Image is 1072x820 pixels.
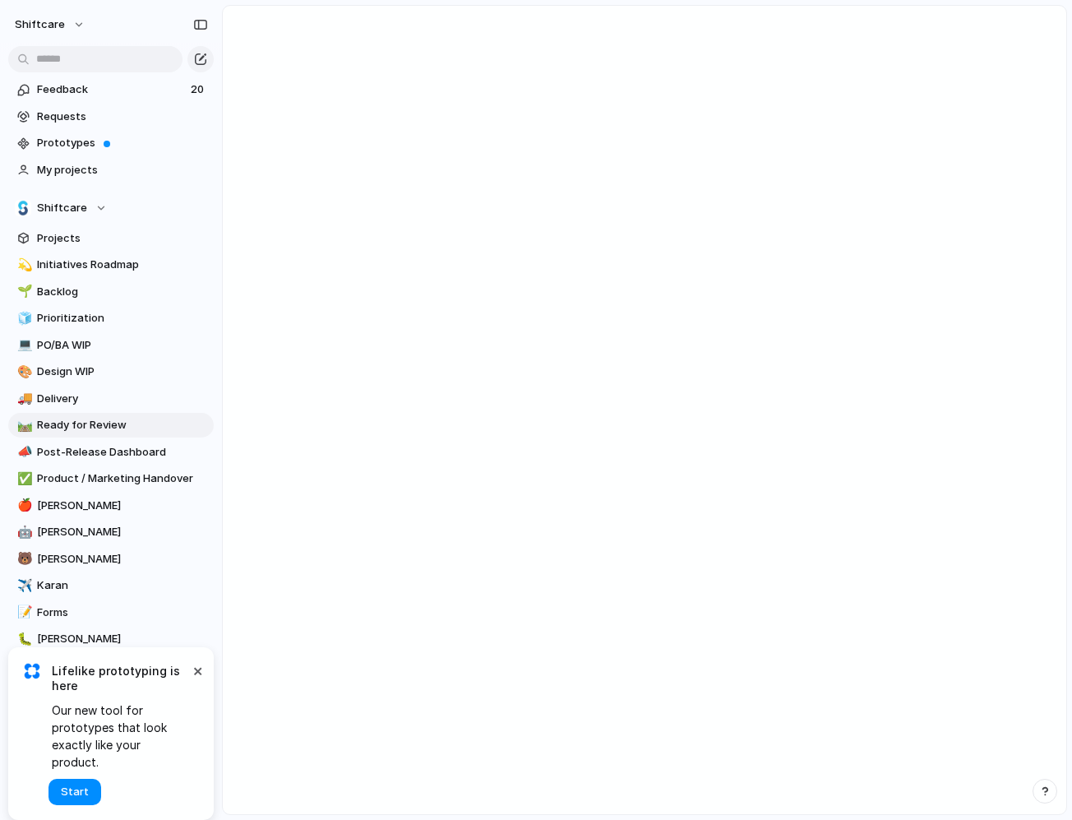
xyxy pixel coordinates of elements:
a: 🚚Delivery [8,387,214,411]
span: Lifelike prototyping is here [52,664,189,693]
button: 🌱 [15,284,31,300]
a: 🤖[PERSON_NAME] [8,520,214,544]
button: ✈️ [15,577,31,594]
div: 🛤️ [17,416,29,435]
div: 💻 [17,336,29,354]
a: 🧊Prioritization [8,306,214,331]
div: 🌱 [17,282,29,301]
a: 🐻[PERSON_NAME] [8,547,214,572]
a: ✈️Karan [8,573,214,598]
span: Post-Release Dashboard [37,444,208,461]
div: 📣 [17,442,29,461]
a: 🛤️Ready for Review [8,413,214,438]
a: 🐛[PERSON_NAME] [8,627,214,651]
a: 💫Initiatives Roadmap [8,252,214,277]
div: 🐻 [17,549,29,568]
button: ✅ [15,470,31,487]
span: My projects [37,162,208,178]
span: 20 [191,81,207,98]
span: PO/BA WIP [37,337,208,354]
button: 🚚 [15,391,31,407]
span: Prototypes [37,135,208,151]
span: [PERSON_NAME] [37,498,208,514]
button: Shiftcare [8,196,214,220]
a: 📣Post-Release Dashboard [8,440,214,465]
div: 🧊 [17,309,29,328]
a: 🌱Backlog [8,280,214,304]
a: Prototypes [8,131,214,155]
button: 🛤️ [15,417,31,433]
a: 📝Forms [8,600,214,625]
button: 📣 [15,444,31,461]
div: 💫 [17,256,29,275]
span: [PERSON_NAME] [37,631,208,647]
a: 💻PO/BA WIP [8,333,214,358]
span: Initiatives Roadmap [37,257,208,273]
div: 🎨 [17,363,29,382]
span: Backlog [37,284,208,300]
span: Forms [37,605,208,621]
span: Shiftcare [37,200,87,216]
span: [PERSON_NAME] [37,551,208,568]
button: 🧊 [15,310,31,327]
span: [PERSON_NAME] [37,524,208,540]
button: 🐛 [15,631,31,647]
span: Prioritization [37,310,208,327]
span: Ready for Review [37,417,208,433]
span: Design WIP [37,364,208,380]
button: 🍎 [15,498,31,514]
div: 🐛 [17,630,29,649]
button: 📝 [15,605,31,621]
a: Requests [8,104,214,129]
button: 💻 [15,337,31,354]
a: Feedback20 [8,77,214,102]
a: 🎨Design WIP [8,359,214,384]
span: shiftcare [15,16,65,33]
div: 📝 [17,603,29,622]
a: 🍎[PERSON_NAME] [8,493,214,518]
button: shiftcare [7,12,94,38]
button: 🤖 [15,524,31,540]
span: Feedback [37,81,186,98]
span: Delivery [37,391,208,407]
div: 🍎 [17,496,29,515]
button: Dismiss [187,660,207,680]
span: Product / Marketing Handover [37,470,208,487]
button: 💫 [15,257,31,273]
span: Karan [37,577,208,594]
a: My projects [8,158,214,183]
a: ✅Product / Marketing Handover [8,466,214,491]
button: Start [49,779,101,805]
span: Our new tool for prototypes that look exactly like your product. [52,702,189,771]
button: 🎨 [15,364,31,380]
span: Requests [37,109,208,125]
div: 🚚 [17,389,29,408]
span: Projects [37,230,208,247]
a: Projects [8,226,214,251]
button: 🐻 [15,551,31,568]
div: 🤖 [17,523,29,542]
span: Start [61,784,89,800]
div: ✅ [17,470,29,489]
div: ✈️ [17,577,29,595]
